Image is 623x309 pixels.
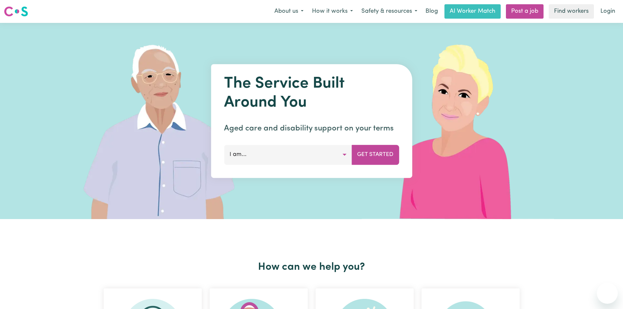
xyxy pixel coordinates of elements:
[270,5,308,18] button: About us
[224,75,399,112] h1: The Service Built Around You
[444,4,501,19] a: AI Worker Match
[422,4,442,19] a: Blog
[308,5,357,18] button: How it works
[224,145,352,164] button: I am...
[352,145,399,164] button: Get Started
[4,6,28,17] img: Careseekers logo
[4,4,28,19] a: Careseekers logo
[100,261,524,273] h2: How can we help you?
[549,4,594,19] a: Find workers
[357,5,422,18] button: Safety & resources
[224,123,399,134] p: Aged care and disability support on your terms
[506,4,544,19] a: Post a job
[597,283,618,304] iframe: Button to launch messaging window
[597,4,619,19] a: Login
